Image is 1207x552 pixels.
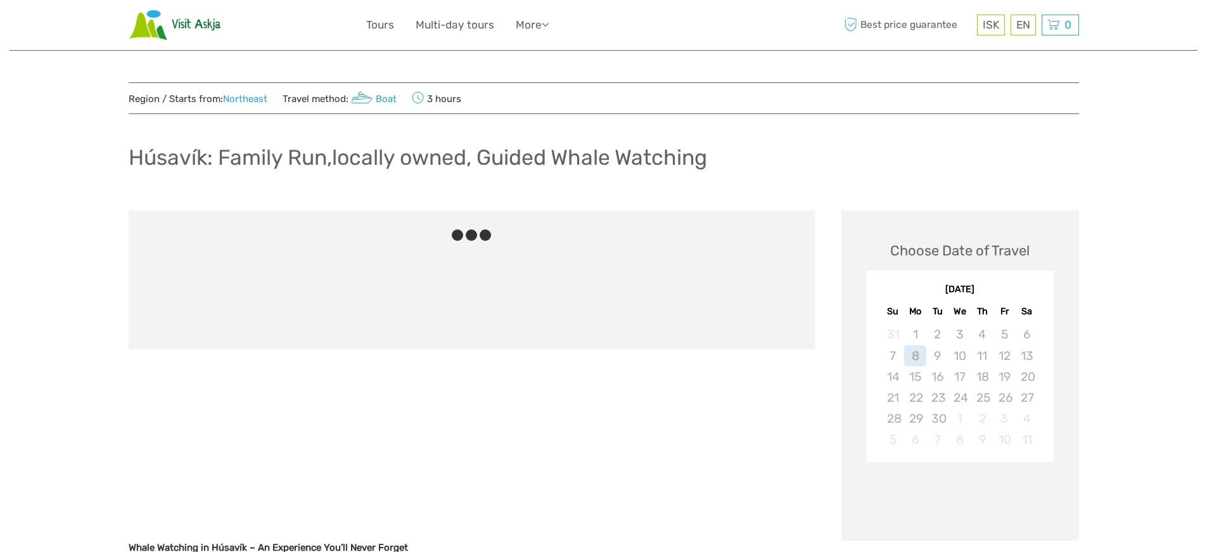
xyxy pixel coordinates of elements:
[1016,387,1038,408] div: Not available Saturday, September 27th, 2025
[882,408,904,429] div: Not available Sunday, September 28th, 2025
[904,324,926,345] div: Not available Monday, September 1st, 2025
[1016,408,1038,429] div: Not available Saturday, October 4th, 2025
[348,93,397,105] a: Boat
[904,408,926,429] div: Not available Monday, September 29th, 2025
[971,303,993,320] div: Th
[882,345,904,366] div: Not available Sunday, September 7th, 2025
[904,303,926,320] div: Mo
[1016,345,1038,366] div: Not available Saturday, September 13th, 2025
[971,345,993,366] div: Not available Thursday, September 11th, 2025
[223,93,267,105] a: Northeast
[890,241,1030,260] div: Choose Date of Travel
[926,429,948,450] div: Not available Tuesday, October 7th, 2025
[926,324,948,345] div: Not available Tuesday, September 2nd, 2025
[948,429,971,450] div: Not available Wednesday, October 8th, 2025
[129,144,707,170] h1: Húsavík: Family Run,locally owned, Guided Whale Watching
[904,387,926,408] div: Not available Monday, September 22nd, 2025
[412,89,461,107] span: 3 hours
[971,324,993,345] div: Not available Thursday, September 4th, 2025
[1011,15,1036,35] div: EN
[926,303,948,320] div: Tu
[948,366,971,387] div: Not available Wednesday, September 17th, 2025
[882,366,904,387] div: Not available Sunday, September 14th, 2025
[882,303,904,320] div: Su
[882,429,904,450] div: Not available Sunday, October 5th, 2025
[1016,303,1038,320] div: Sa
[983,18,999,31] span: ISK
[993,303,1016,320] div: Fr
[871,324,1049,450] div: month 2025-09
[416,16,494,34] a: Multi-day tours
[993,366,1016,387] div: Not available Friday, September 19th, 2025
[1016,366,1038,387] div: Not available Saturday, September 20th, 2025
[948,345,971,366] div: Not available Wednesday, September 10th, 2025
[971,408,993,429] div: Not available Thursday, October 2nd, 2025
[867,283,1054,297] div: [DATE]
[948,303,971,320] div: We
[926,366,948,387] div: Not available Tuesday, September 16th, 2025
[283,89,397,107] span: Travel method:
[366,16,394,34] a: Tours
[926,345,948,366] div: Not available Tuesday, September 9th, 2025
[948,408,971,429] div: Not available Wednesday, October 1st, 2025
[129,10,221,41] img: Scandinavian Travel
[904,429,926,450] div: Not available Monday, October 6th, 2025
[971,387,993,408] div: Not available Thursday, September 25th, 2025
[904,345,926,366] div: Not available Monday, September 8th, 2025
[882,387,904,408] div: Not available Sunday, September 21st, 2025
[904,366,926,387] div: Not available Monday, September 15th, 2025
[926,408,948,429] div: Not available Tuesday, September 30th, 2025
[841,15,974,35] span: Best price guarantee
[993,387,1016,408] div: Not available Friday, September 26th, 2025
[948,324,971,345] div: Not available Wednesday, September 3rd, 2025
[971,429,993,450] div: Not available Thursday, October 9th, 2025
[129,93,267,106] span: Region / Starts from:
[971,366,993,387] div: Not available Thursday, September 18th, 2025
[516,16,549,34] a: More
[993,429,1016,450] div: Not available Friday, October 10th, 2025
[948,387,971,408] div: Not available Wednesday, September 24th, 2025
[882,324,904,345] div: Not available Sunday, August 31st, 2025
[993,345,1016,366] div: Not available Friday, September 12th, 2025
[1063,18,1073,31] span: 0
[1016,429,1038,450] div: Not available Saturday, October 11th, 2025
[1016,324,1038,345] div: Not available Saturday, September 6th, 2025
[993,324,1016,345] div: Not available Friday, September 5th, 2025
[926,387,948,408] div: Not available Tuesday, September 23rd, 2025
[993,408,1016,429] div: Not available Friday, October 3rd, 2025
[956,495,964,503] div: Loading...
